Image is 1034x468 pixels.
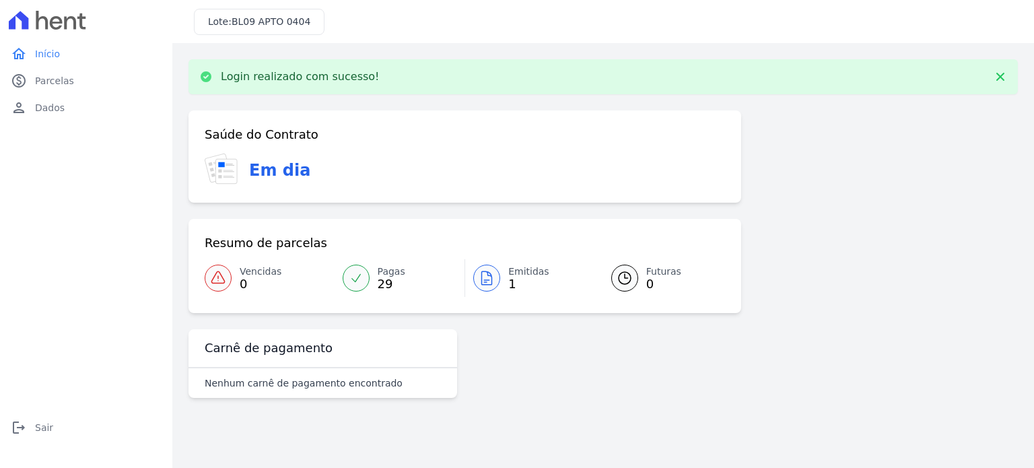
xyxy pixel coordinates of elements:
span: Emitidas [508,265,549,279]
a: logoutSair [5,414,167,441]
p: Nenhum carnê de pagamento encontrado [205,376,403,390]
h3: Carnê de pagamento [205,340,333,356]
span: 29 [378,279,405,290]
span: Pagas [378,265,405,279]
a: Emitidas 1 [465,259,595,297]
i: paid [11,73,27,89]
a: paidParcelas [5,67,167,94]
i: home [11,46,27,62]
a: Vencidas 0 [205,259,335,297]
p: Login realizado com sucesso! [221,70,380,83]
span: 1 [508,279,549,290]
h3: Saúde do Contrato [205,127,318,143]
span: 0 [646,279,681,290]
span: Dados [35,101,65,114]
span: BL09 APTO 0404 [232,16,310,27]
i: person [11,100,27,116]
h3: Lote: [208,15,310,29]
span: Vencidas [240,265,281,279]
span: Sair [35,421,53,434]
a: personDados [5,94,167,121]
h3: Em dia [249,158,310,182]
span: 0 [240,279,281,290]
span: Parcelas [35,74,74,88]
a: Pagas 29 [335,259,465,297]
a: Futuras 0 [595,259,726,297]
h3: Resumo de parcelas [205,235,327,251]
a: homeInício [5,40,167,67]
span: Início [35,47,60,61]
span: Futuras [646,265,681,279]
i: logout [11,420,27,436]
